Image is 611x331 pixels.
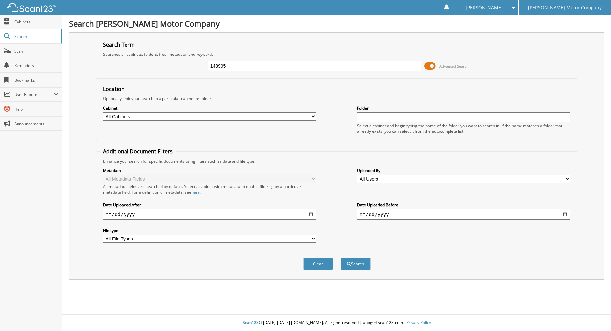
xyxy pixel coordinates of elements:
[14,63,59,68] span: Reminders
[14,121,59,127] span: Announcements
[14,106,59,112] span: Help
[100,52,574,57] div: Searches all cabinets, folders, files, metadata, and keywords
[103,209,316,220] input: start
[14,92,54,97] span: User Reports
[100,41,138,48] legend: Search Term
[100,96,574,101] div: Optionally limit your search to a particular cabinet or folder
[303,258,333,270] button: Clear
[103,184,316,195] div: All metadata fields are searched by default. Select a cabinet with metadata to enable filtering b...
[578,299,611,331] iframe: Chat Widget
[100,158,574,164] div: Enhance your search for specific documents using filters such as date and file type.
[357,209,570,220] input: end
[14,19,59,25] span: Cabinets
[357,123,570,134] div: Select a cabinet and begin typing the name of the folder you want to search in. If the name match...
[103,202,316,208] label: Date Uploaded After
[439,64,469,69] span: Advanced Search
[62,315,611,331] div: © [DATE]-[DATE] [DOMAIN_NAME]. All rights reserved | appg04-scan123-com |
[357,105,570,111] label: Folder
[357,168,570,173] label: Uploaded By
[357,202,570,208] label: Date Uploaded Before
[69,18,604,29] h1: Search [PERSON_NAME] Motor Company
[14,77,59,83] span: Bookmarks
[100,148,176,155] legend: Additional Document Filters
[14,48,59,54] span: Scan
[243,320,259,325] span: Scan123
[14,34,58,39] span: Search
[7,3,56,12] img: scan123-logo-white.svg
[103,168,316,173] label: Metadata
[466,6,503,10] span: [PERSON_NAME]
[528,6,602,10] span: [PERSON_NAME] Motor Company
[100,85,128,92] legend: Location
[103,228,316,233] label: File type
[341,258,371,270] button: Search
[103,105,316,111] label: Cabinet
[406,320,431,325] a: Privacy Policy
[191,189,200,195] a: here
